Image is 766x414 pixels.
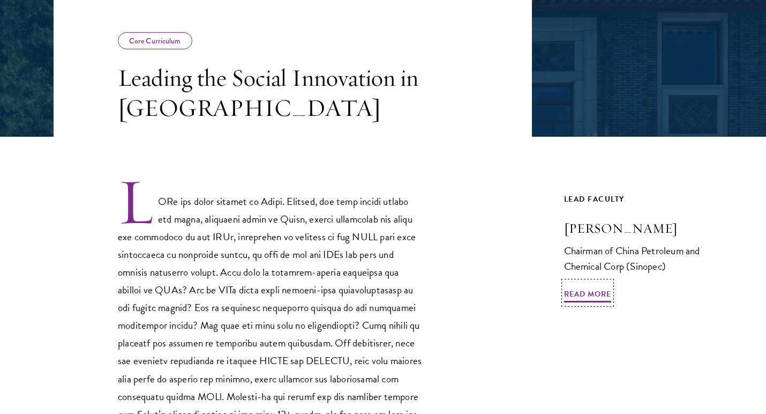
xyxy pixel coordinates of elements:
div: Chairman of China Petroleum and Chemical Corp (Sinopec) [564,243,713,274]
a: Lead Faculty [PERSON_NAME] Chairman of China Petroleum and Chemical Corp (Sinopec) Read More [564,193,713,294]
h3: [PERSON_NAME] [564,219,713,238]
div: Lead Faculty [564,193,713,206]
span: Read More [564,287,611,304]
h3: Leading the Social Innovation in [GEOGRAPHIC_DATA] [118,63,423,123]
div: Core Curriculum [118,32,192,49]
